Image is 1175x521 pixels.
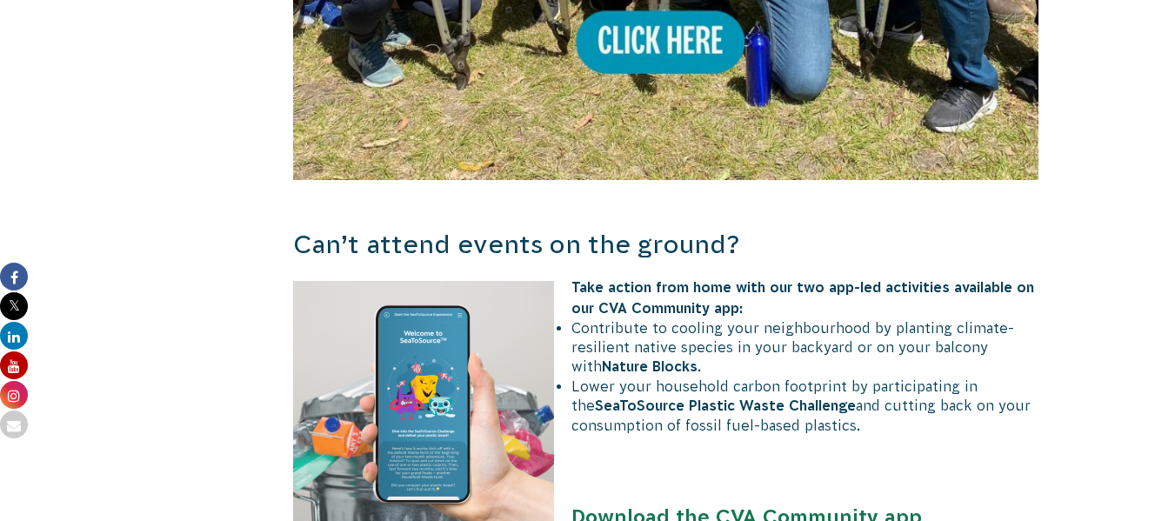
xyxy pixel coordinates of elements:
[571,279,1034,316] strong: Take action from home with our two app-led activities available on our CVA Community app:
[310,318,1039,377] li: Contribute to cooling your neighbourhood by planting climate-resilient native species in your bac...
[595,397,856,413] strong: SeaToSource Plastic Waste Challenge
[310,377,1039,435] li: Lower your household carbon footprint by participating in the and cutting back on your consumptio...
[602,358,698,374] strong: Nature Blocks
[293,227,1039,263] h3: Can’t attend events on the ground?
